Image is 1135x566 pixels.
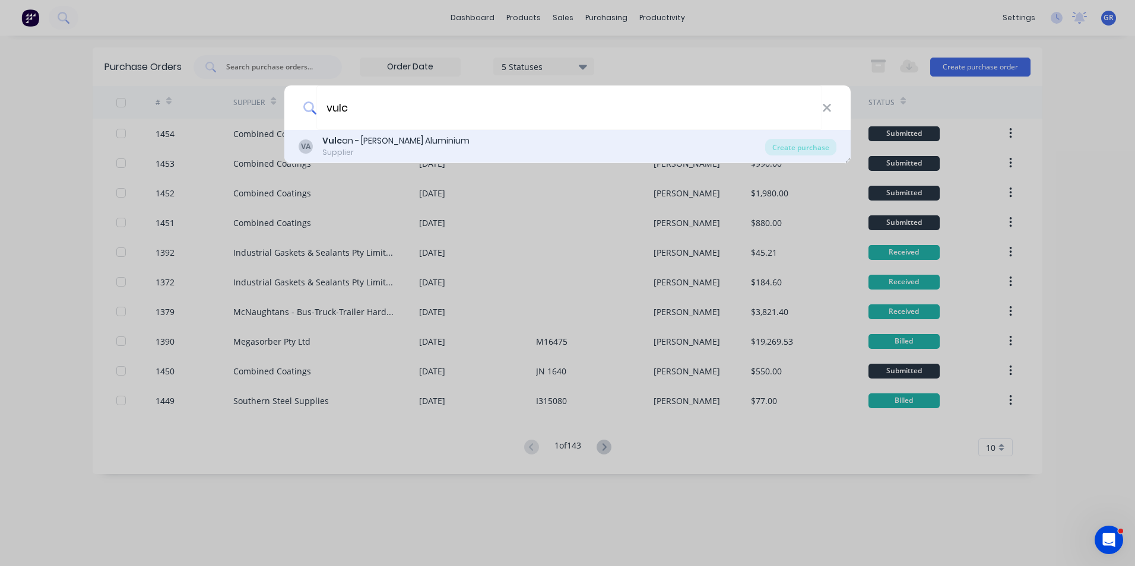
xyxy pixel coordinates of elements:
div: an - [PERSON_NAME] Aluminium [322,135,470,147]
input: Enter a supplier name to create a new order... [316,85,822,130]
div: Supplier [322,147,470,158]
div: Create purchase [765,139,836,155]
div: VA [299,139,313,154]
b: Vulc [322,135,342,147]
iframe: Intercom live chat [1095,526,1123,554]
